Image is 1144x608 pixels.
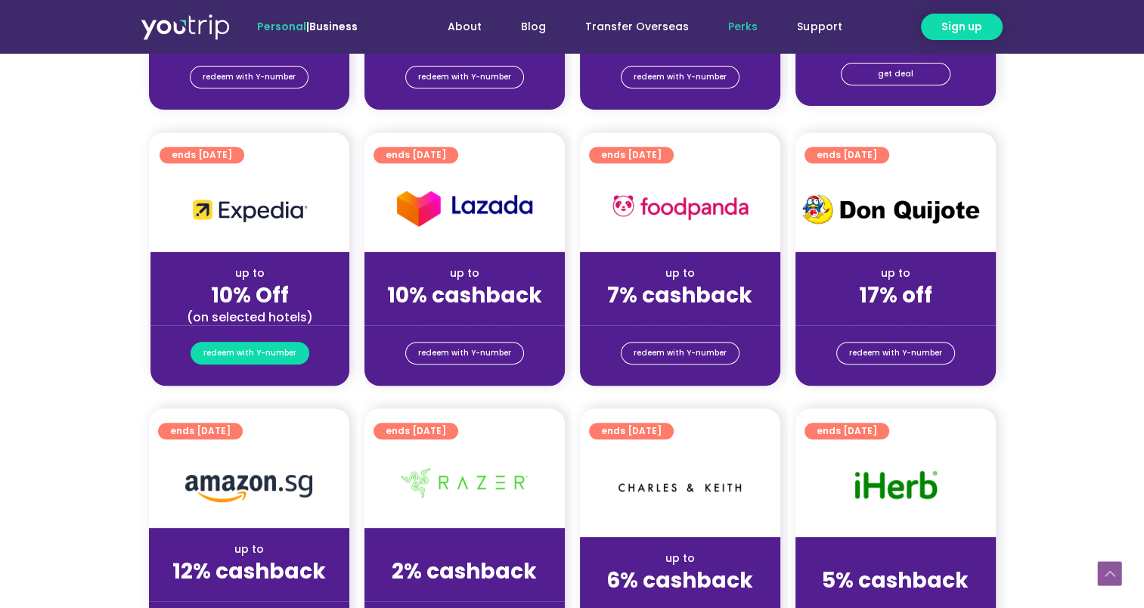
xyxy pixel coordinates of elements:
span: redeem with Y-number [203,67,296,88]
span: redeem with Y-number [418,343,511,364]
strong: 5% cashback [822,566,969,595]
span: redeem with Y-number [634,343,727,364]
a: redeem with Y-number [190,66,308,88]
span: ends [DATE] [172,147,232,163]
div: up to [592,551,768,566]
strong: 7% cashback [607,281,752,310]
a: redeem with Y-number [191,342,309,364]
div: up to [163,265,337,281]
div: (for stays only) [377,309,553,325]
nav: Menu [398,13,861,41]
span: redeem with Y-number [634,67,727,88]
span: ends [DATE] [817,423,877,439]
span: redeem with Y-number [849,343,942,364]
div: up to [377,541,553,557]
a: ends [DATE] [589,423,674,439]
a: Business [309,19,358,34]
div: (for stays only) [592,309,768,325]
a: redeem with Y-number [405,342,524,364]
a: ends [DATE] [589,147,674,163]
div: (for stays only) [808,309,984,325]
span: | [257,19,358,34]
a: redeem with Y-number [405,66,524,88]
a: Transfer Overseas [566,13,708,41]
span: ends [DATE] [386,423,446,439]
div: up to [592,265,768,281]
div: up to [808,551,984,566]
span: ends [DATE] [817,147,877,163]
a: redeem with Y-number [621,342,739,364]
strong: 10% cashback [387,281,542,310]
a: ends [DATE] [805,423,889,439]
span: redeem with Y-number [203,343,296,364]
a: ends [DATE] [805,147,889,163]
strong: 6% cashback [606,566,753,595]
strong: 10% Off [211,281,289,310]
span: Personal [257,19,306,34]
div: up to [161,541,337,557]
span: ends [DATE] [386,147,446,163]
a: ends [DATE] [374,147,458,163]
a: ends [DATE] [374,423,458,439]
span: Sign up [941,19,982,35]
span: ends [DATE] [601,147,662,163]
a: Support [777,13,861,41]
span: get deal [878,64,913,85]
strong: 2% cashback [392,557,537,586]
div: (for stays only) [161,585,337,601]
span: ends [DATE] [601,423,662,439]
div: up to [808,265,984,281]
strong: 17% off [859,281,932,310]
a: Perks [708,13,777,41]
a: get deal [841,63,950,85]
a: redeem with Y-number [621,66,739,88]
a: ends [DATE] [160,147,244,163]
a: About [428,13,501,41]
span: ends [DATE] [170,423,231,439]
div: up to [377,265,553,281]
a: Blog [501,13,566,41]
a: ends [DATE] [158,423,243,439]
a: redeem with Y-number [836,342,955,364]
a: Sign up [921,14,1003,40]
strong: 12% cashback [172,557,326,586]
div: (on selected hotels) [163,309,337,325]
span: redeem with Y-number [418,67,511,88]
div: (for stays only) [377,585,553,601]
